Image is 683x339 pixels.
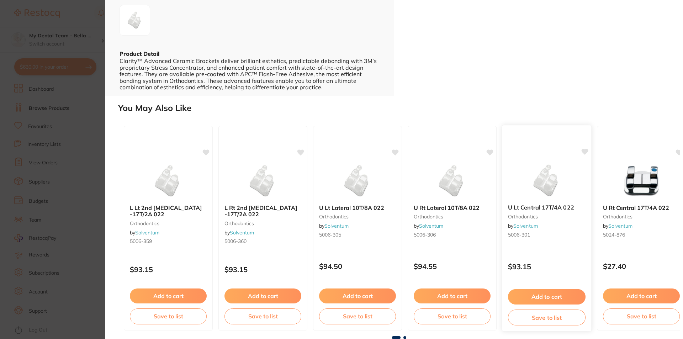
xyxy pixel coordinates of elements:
[130,238,207,244] small: 5006-359
[224,265,301,274] p: $93.15
[618,163,665,199] img: U Rt Central 17T/4A 022
[414,214,491,219] small: orthodontics
[324,223,349,229] a: Solventum
[508,204,586,211] b: U Lt Central 17T/4A 022
[120,50,159,57] b: Product Detail
[603,214,680,219] small: orthodontics
[224,205,301,218] b: L Rt 2nd Bicuspid -17T/2A 022
[224,221,301,226] small: orthodontics
[508,289,586,304] button: Add to cart
[603,262,680,270] p: $27.40
[508,214,586,219] small: orthodontics
[224,229,254,236] span: by
[603,288,680,303] button: Add to cart
[414,288,491,303] button: Add to cart
[319,205,396,211] b: U Lt Lateral 10T/8A 022
[419,223,443,229] a: Solventum
[608,223,632,229] a: Solventum
[130,265,207,274] p: $93.15
[414,223,443,229] span: by
[414,262,491,270] p: $94.55
[603,205,680,211] b: U Rt Central 17T/4A 022
[508,263,586,271] p: $93.15
[224,238,301,244] small: 5006-360
[319,308,396,324] button: Save to list
[414,232,491,238] small: 5006-306
[230,229,254,236] a: Solventum
[319,232,396,238] small: 5006-305
[603,232,680,238] small: 5024-876
[130,221,207,226] small: orthodontics
[603,308,680,324] button: Save to list
[319,214,396,219] small: orthodontics
[319,262,396,270] p: $94.50
[429,163,475,199] img: U Rt Lateral 10T/8A 022
[319,288,396,303] button: Add to cart
[224,308,301,324] button: Save to list
[414,205,491,211] b: U Rt Lateral 10T/8A 022
[135,229,159,236] a: Solventum
[513,223,538,229] a: Solventum
[120,58,380,90] div: Clarity™ Advanced Ceramic Brackets deliver brilliant esthetics, predictable debonding with 3M’s p...
[414,308,491,324] button: Save to list
[224,288,301,303] button: Add to cart
[508,223,538,229] span: by
[130,205,207,218] b: L Lt 2nd Bicuspid -17T/2A 022
[508,309,586,325] button: Save to list
[508,232,586,238] small: 5006-301
[334,163,381,199] img: U Lt Lateral 10T/8A 022
[122,8,148,33] img: aG9vay1qcGc
[130,288,207,303] button: Add to cart
[145,163,191,199] img: L Lt 2nd Bicuspid -17T/2A 022
[240,163,286,199] img: L Rt 2nd Bicuspid -17T/2A 022
[523,163,570,198] img: U Lt Central 17T/4A 022
[130,229,159,236] span: by
[130,308,207,324] button: Save to list
[603,223,632,229] span: by
[319,223,349,229] span: by
[118,103,680,113] h2: You May Also Like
